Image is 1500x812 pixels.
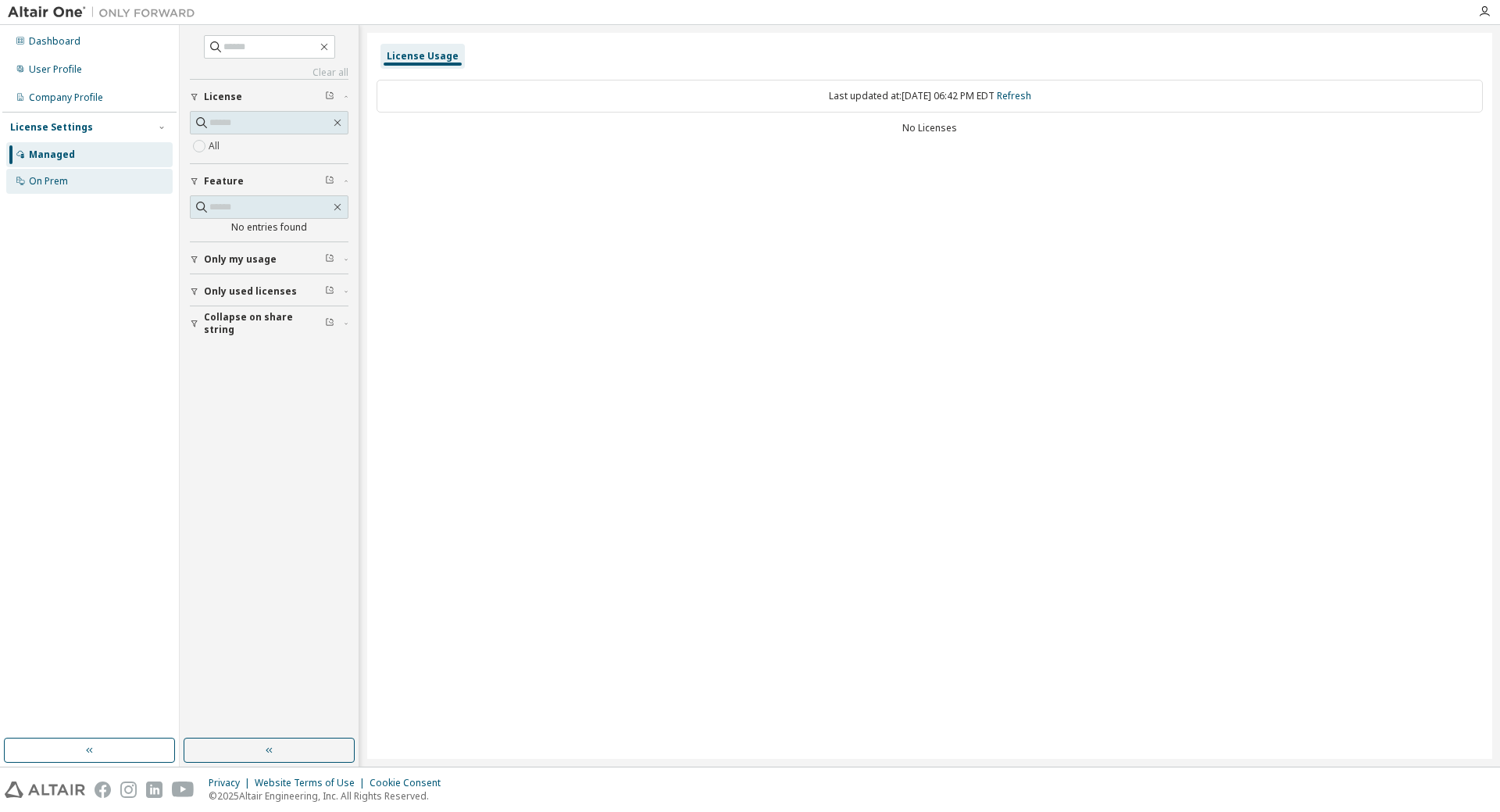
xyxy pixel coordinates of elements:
[204,175,244,188] span: Feature
[325,253,334,266] span: Clear filter
[204,285,297,298] span: Only used licenses
[190,164,348,199] button: Feature
[209,789,450,803] p: © 2025 Altair Engineering, Inc. All Rights Reserved.
[8,5,203,20] img: Altair One
[325,175,334,188] span: Clear filter
[190,242,348,277] button: Only my usage
[29,175,68,188] div: On Prem
[997,89,1031,102] a: Refresh
[209,777,255,789] div: Privacy
[190,306,348,341] button: Collapse on share string
[172,782,195,798] img: youtube.svg
[146,782,162,798] img: linkedin.svg
[325,317,334,330] span: Clear filter
[387,50,459,63] div: License Usage
[29,148,75,161] div: Managed
[190,274,348,309] button: Only used licenses
[29,35,80,48] div: Dashboard
[204,91,242,103] span: License
[190,66,348,79] a: Clear all
[377,80,1483,113] div: Last updated at: [DATE] 06:42 PM EDT
[325,91,334,103] span: Clear filter
[5,782,85,798] img: altair_logo.svg
[325,285,334,298] span: Clear filter
[370,777,450,789] div: Cookie Consent
[204,311,325,336] span: Collapse on share string
[120,782,137,798] img: instagram.svg
[204,253,277,266] span: Only my usage
[95,782,111,798] img: facebook.svg
[377,122,1483,134] div: No Licenses
[255,777,370,789] div: Website Terms of Use
[209,137,223,156] label: All
[29,63,82,76] div: User Profile
[190,221,348,234] div: No entries found
[10,121,93,134] div: License Settings
[29,91,103,104] div: Company Profile
[190,80,348,114] button: License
